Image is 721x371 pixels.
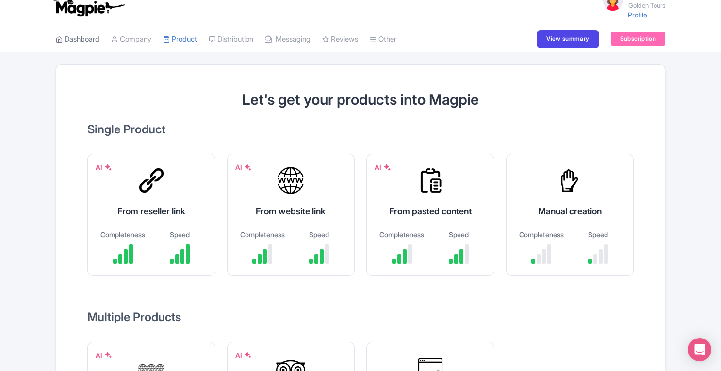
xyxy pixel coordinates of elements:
a: Other [370,26,396,53]
img: AI Symbol [104,351,112,359]
img: AI Symbol [244,351,252,359]
h1: Let's get your products into Magpie [87,92,634,108]
a: Dashboard [56,26,99,53]
div: Completeness [378,229,426,240]
div: AI [235,350,252,360]
div: From pasted content [378,205,482,218]
div: From reseller link [99,205,203,218]
a: Messaging [265,26,311,53]
div: AI [235,162,252,172]
a: Product [163,26,197,53]
a: Subscription [611,32,665,46]
a: Company [111,26,151,53]
small: Golden Tours [628,2,665,9]
h2: Single Product [87,123,634,142]
img: AI Symbol [244,163,252,171]
div: Completeness [99,229,147,240]
div: Speed [435,229,482,240]
img: AI Symbol [383,163,391,171]
h2: Multiple Products [87,311,634,330]
div: Speed [156,229,203,240]
div: AI [375,162,391,172]
a: Profile [628,11,647,19]
a: Manual creation Completeness Speed [506,154,634,288]
a: View summary [537,30,599,48]
div: Completeness [239,229,286,240]
div: Completeness [518,229,565,240]
div: AI [96,162,112,172]
a: Distribution [209,26,253,53]
img: AI Symbol [104,163,112,171]
div: Open Intercom Messenger [688,338,711,361]
div: AI [96,350,112,360]
div: Speed [295,229,343,240]
div: From website link [239,205,343,218]
div: Manual creation [518,205,622,218]
div: Speed [574,229,622,240]
a: Reviews [322,26,358,53]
